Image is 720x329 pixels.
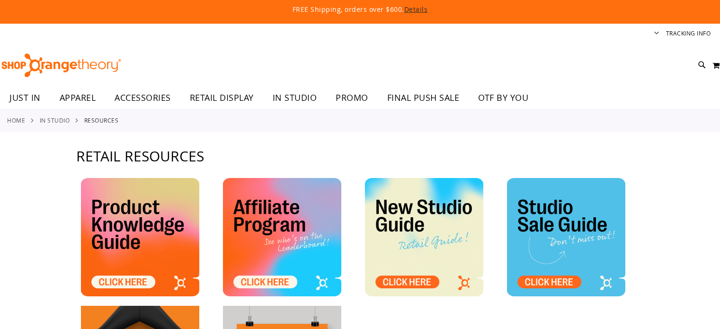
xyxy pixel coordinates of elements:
[654,29,659,38] button: Account menu
[40,116,70,124] a: IN STUDIO
[387,87,460,108] span: FINAL PUSH SALE
[60,87,96,108] span: APPAREL
[263,87,327,108] a: IN STUDIO
[190,87,254,108] span: RETAIL DISPLAY
[273,87,317,108] span: IN STUDIO
[9,87,41,108] span: JUST IN
[223,178,341,296] img: OTF Affiliate Tile
[76,149,644,164] h2: Retail Resources
[50,87,106,109] a: APPAREL
[469,87,538,109] a: OTF BY YOU
[507,178,625,296] img: OTF - Studio Sale Tile
[180,87,263,109] a: RETAIL DISPLAY
[378,87,469,109] a: FINAL PUSH SALE
[7,116,25,124] a: Home
[115,87,171,108] span: ACCESSORIES
[326,87,378,109] a: PROMO
[105,87,180,109] a: ACCESSORIES
[478,87,528,108] span: OTF BY YOU
[404,5,428,14] a: Details
[666,29,711,37] a: Tracking Info
[76,5,644,14] p: FREE Shipping, orders over $600.
[336,87,368,108] span: PROMO
[84,116,119,124] strong: Resources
